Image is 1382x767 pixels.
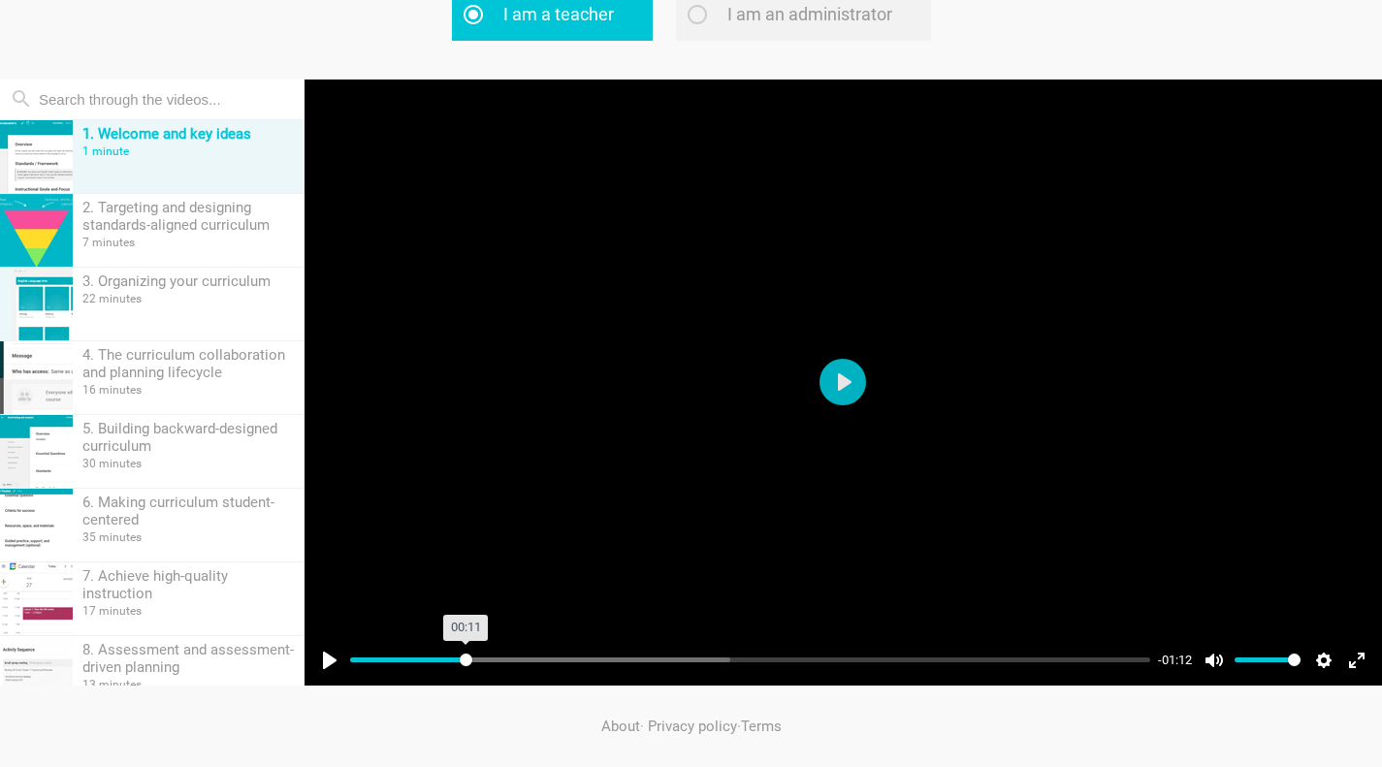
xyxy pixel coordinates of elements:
[82,383,295,397] div: 16 minutes
[82,125,295,143] div: 1. Welcome and key ideas
[82,457,295,470] div: 30 minutes
[82,678,295,691] div: 13 minutes
[82,604,295,618] div: 17 minutes
[82,346,295,381] div: 4. The curriculum collaboration and planning lifecycle
[82,236,295,249] div: 7 minutes
[601,718,640,735] a: About
[82,530,295,544] div: 35 minutes
[82,494,295,528] div: 6. Making curriculum student-centered
[1235,651,1301,669] input: Volume
[1153,650,1197,671] div: Current time
[82,292,295,305] div: 22 minutes
[82,420,295,455] div: 5. Building backward-designed curriculum
[82,567,295,602] div: 7. Achieve high-quality instruction
[82,144,295,158] div: 1 minute
[820,359,866,405] button: Play
[110,686,1273,767] div: · ·
[648,718,737,735] a: Privacy policy
[82,641,295,676] div: 8. Assessment and assessment-driven planning
[741,718,782,735] a: Terms
[314,645,345,676] button: Play
[350,651,1151,669] input: Seek
[82,272,295,290] div: 3. Organizing your curriculum
[82,199,295,234] div: 2. Targeting and designing standards-aligned curriculum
